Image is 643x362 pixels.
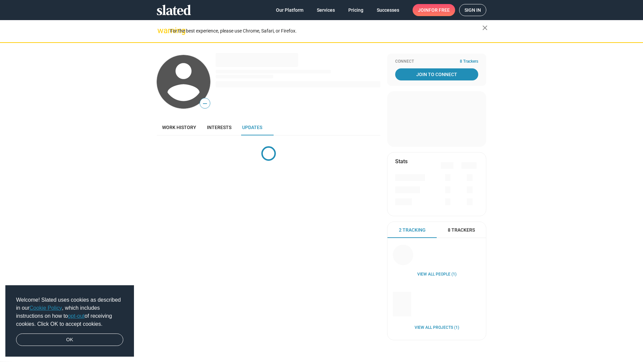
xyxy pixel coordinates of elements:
a: Cookie Policy [29,305,62,311]
a: Interests [202,119,237,135]
a: View all People (1) [417,272,456,277]
span: 8 Trackers [448,227,475,233]
mat-icon: warning [157,26,165,35]
div: cookieconsent [5,285,134,357]
span: Our Platform [276,4,303,16]
a: Joinfor free [413,4,455,16]
span: Services [317,4,335,16]
div: Connect [395,59,478,64]
span: Join To Connect [397,68,477,80]
a: Pricing [343,4,369,16]
span: Updates [242,125,262,130]
a: Join To Connect [395,68,478,80]
a: opt-out [68,313,85,319]
a: Updates [237,119,268,135]
span: Welcome! Slated uses cookies as described in our , which includes instructions on how to of recei... [16,296,123,328]
span: for free [429,4,450,16]
mat-icon: close [481,24,489,32]
span: 8 Trackers [460,59,478,64]
span: Interests [207,125,231,130]
span: — [200,99,210,108]
span: Successes [377,4,399,16]
span: Sign in [465,4,481,16]
div: For the best experience, please use Chrome, Safari, or Firefox. [170,26,482,36]
a: Our Platform [271,4,309,16]
mat-card-title: Stats [395,158,408,165]
a: Successes [371,4,405,16]
a: Sign in [459,4,486,16]
a: View all Projects (1) [415,325,459,330]
a: Services [311,4,340,16]
a: Work history [157,119,202,135]
span: Join [418,4,450,16]
a: dismiss cookie message [16,334,123,346]
span: 2 Tracking [399,227,426,233]
span: Pricing [348,4,363,16]
span: Work history [162,125,196,130]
